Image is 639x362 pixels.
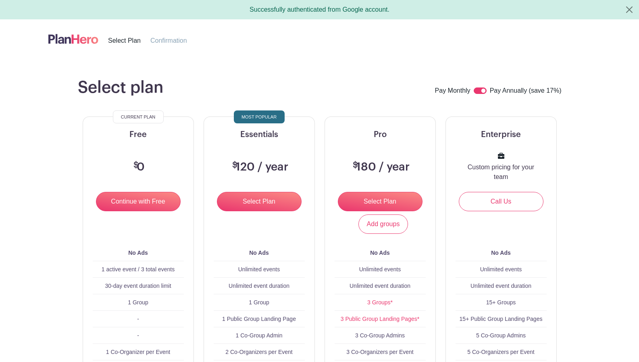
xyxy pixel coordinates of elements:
[230,160,288,174] h3: 120 / year
[359,266,401,273] span: Unlimited events
[106,349,171,355] span: 1 Co-Organizer per Event
[460,316,543,322] span: 15+ Public Group Landing Pages
[137,332,139,339] span: -
[236,332,283,339] span: 1 Co-Group Admin
[338,192,423,211] input: Select Plan
[150,37,187,44] span: Confirmation
[131,160,145,174] h3: 0
[341,316,419,322] a: 3 Public Group Landing Pages*
[222,316,296,322] span: 1 Public Group Landing Page
[249,299,269,306] span: 1 Group
[241,112,277,122] span: Most Popular
[459,192,543,211] a: Call Us
[121,112,155,122] span: Current Plan
[350,283,410,289] span: Unlimited event duration
[93,130,184,139] h5: Free
[490,86,562,96] label: Pay Annually (save 17%)
[476,332,526,339] span: 5 Co-Group Admins
[470,283,531,289] span: Unlimited event duration
[249,250,269,256] b: No Ads
[467,349,535,355] span: 5 Co-Organizers per Event
[491,250,510,256] b: No Ads
[105,283,171,289] span: 30-day event duration limit
[128,250,148,256] b: No Ads
[214,130,305,139] h5: Essentials
[353,161,358,169] span: $
[465,162,537,182] p: Custom pricing for your team
[102,266,175,273] span: 1 active event / 3 total events
[217,192,302,211] input: Select Plan
[238,266,280,273] span: Unlimited events
[346,349,414,355] span: 3 Co-Organizers per Event
[108,37,141,44] span: Select Plan
[96,192,181,211] input: Continue with Free
[480,266,522,273] span: Unlimited events
[435,86,470,96] label: Pay Monthly
[78,78,163,97] h1: Select plan
[358,214,408,234] a: Add groups
[48,32,98,46] img: logo-507f7623f17ff9eddc593b1ce0a138ce2505c220e1c5a4e2b4648c50719b7d32.svg
[486,299,516,306] span: 15+ Groups
[351,160,410,174] h3: 180 / year
[232,161,237,169] span: $
[367,299,393,306] a: 3 Groups*
[456,130,547,139] h5: Enterprise
[225,349,293,355] span: 2 Co-Organizers per Event
[137,316,139,322] span: -
[370,250,389,256] b: No Ads
[335,130,426,139] h5: Pro
[133,161,139,169] span: $
[355,332,405,339] span: 3 Co-Group Admins
[128,299,148,306] span: 1 Group
[229,283,289,289] span: Unlimited event duration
